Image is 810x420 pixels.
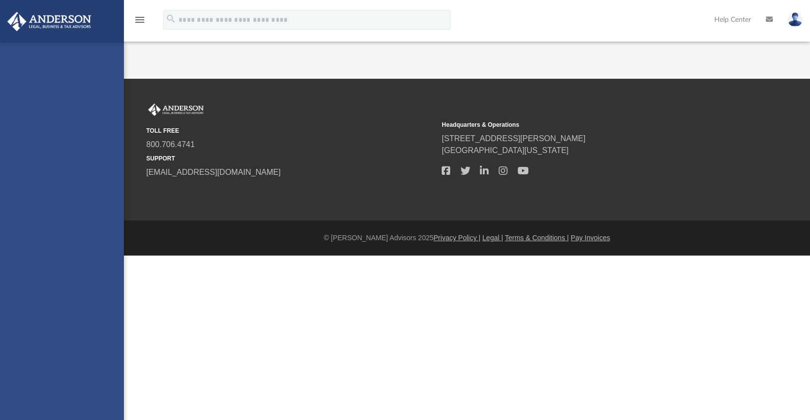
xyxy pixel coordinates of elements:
[134,19,146,26] a: menu
[505,234,569,242] a: Terms & Conditions |
[442,120,730,129] small: Headquarters & Operations
[442,146,569,155] a: [GEOGRAPHIC_DATA][US_STATE]
[146,104,206,116] img: Anderson Advisors Platinum Portal
[571,234,610,242] a: Pay Invoices
[788,12,803,27] img: User Pic
[482,234,503,242] a: Legal |
[434,234,481,242] a: Privacy Policy |
[146,168,281,176] a: [EMAIL_ADDRESS][DOMAIN_NAME]
[4,12,94,31] img: Anderson Advisors Platinum Portal
[146,126,435,135] small: TOLL FREE
[124,233,810,243] div: © [PERSON_NAME] Advisors 2025
[166,13,176,24] i: search
[146,154,435,163] small: SUPPORT
[134,14,146,26] i: menu
[442,134,585,143] a: [STREET_ADDRESS][PERSON_NAME]
[146,140,195,149] a: 800.706.4741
